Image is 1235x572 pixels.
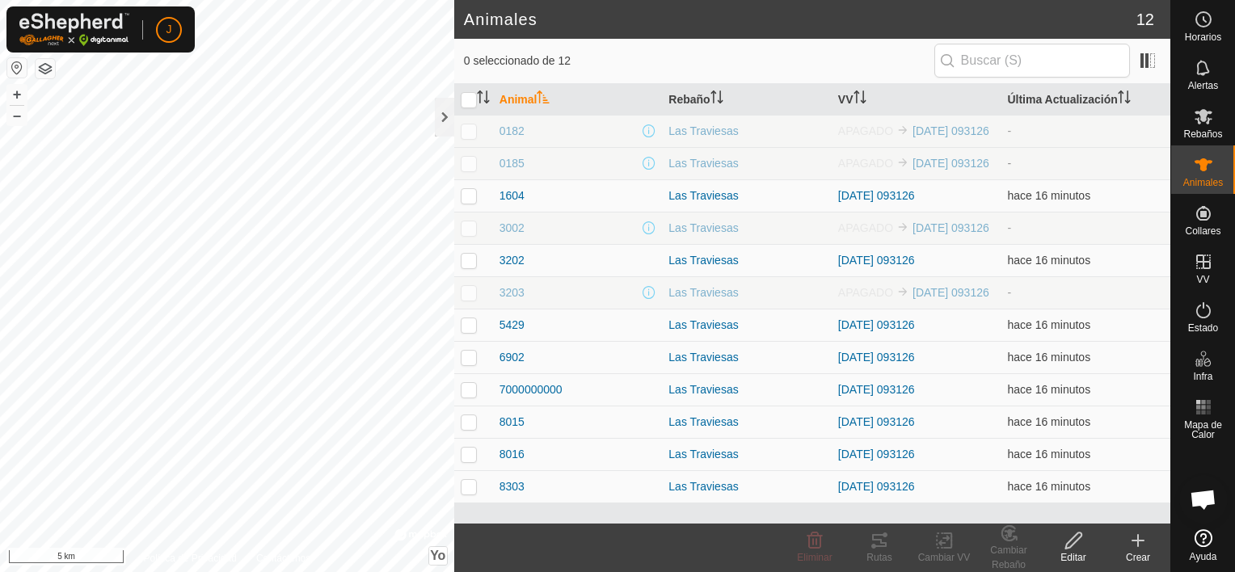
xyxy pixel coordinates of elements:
a: [DATE] 093126 [838,448,915,461]
div: Rutas [847,550,912,565]
span: 24 sept 2025, 12:05 [1007,415,1090,428]
div: Las Traviesas [668,220,825,237]
span: 8015 [499,414,525,431]
div: Editar [1041,550,1106,565]
span: Animales [1183,178,1223,187]
img: Logo Gallagher [19,13,129,46]
span: Ayuda [1190,552,1217,561]
span: Collares [1185,226,1220,236]
font: VV [838,93,854,106]
div: Las Traviesas [668,446,825,463]
span: 24 sept 2025, 12:05 [1007,351,1090,364]
span: APAGADO [838,157,893,170]
p-sorticon: Activar para ordenar [854,93,866,106]
a: [DATE] 093126 [838,480,915,493]
span: APAGADO [838,221,893,234]
div: Chat abierto [1179,475,1228,524]
span: APAGADO [838,124,893,137]
img: hasta [896,156,909,169]
a: [DATE] 093126 [913,157,989,170]
div: Las Traviesas [668,155,825,172]
span: 24 sept 2025, 12:05 [1007,318,1090,331]
p-sorticon: Activar para ordenar [537,93,550,106]
img: hasta [896,221,909,233]
a: [DATE] 093126 [838,189,915,202]
a: Contáctenos [256,551,310,566]
span: 7000000000 [499,381,563,398]
a: Ayuda [1171,523,1235,568]
span: 5429 [499,317,525,334]
div: Las Traviesas [668,414,825,431]
span: - [1007,157,1011,170]
span: 1604 [499,187,525,204]
span: 0 seleccionado de 12 [464,53,934,69]
span: 12 [1136,7,1154,32]
span: Mapa de Calor [1175,420,1231,440]
a: [DATE] 093126 [838,383,915,396]
span: 3002 [499,220,525,237]
span: Yo [430,549,445,562]
span: 3203 [499,284,525,301]
button: Restablecer Mapa [7,58,27,78]
span: Infra [1193,372,1212,381]
span: VV [1196,275,1209,284]
span: 6902 [499,349,525,366]
span: 8016 [499,446,525,463]
span: 24 sept 2025, 12:05 [1007,254,1090,267]
span: 0182 [499,123,525,140]
div: Las Traviesas [668,123,825,140]
div: Las Traviesas [668,187,825,204]
a: [DATE] 093126 [913,124,989,137]
p-sorticon: Activar para ordenar [710,93,723,106]
h2: Animales [464,10,1136,29]
a: [DATE] 093126 [838,415,915,428]
span: - [1007,221,1011,234]
a: [DATE] 093126 [913,286,989,299]
a: [DATE] 093126 [838,351,915,364]
span: 0185 [499,155,525,172]
button: Yo [429,547,447,565]
span: Rebaños [1183,129,1222,139]
span: - [1007,124,1011,137]
a: [DATE] 093126 [838,254,915,267]
div: Las Traviesas [668,284,825,301]
span: 3202 [499,252,525,269]
span: APAGADO [838,286,893,299]
a: [DATE] 093126 [838,318,915,331]
span: 24 sept 2025, 12:05 [1007,480,1090,493]
div: Las Traviesas [668,381,825,398]
span: 24 sept 2025, 12:05 [1007,448,1090,461]
div: Las Traviesas [668,317,825,334]
span: J [166,21,172,38]
p-sorticon: Activar para ordenar [1118,93,1131,106]
div: Cambiar VV [912,550,976,565]
a: Política de Privacidad [143,551,236,566]
span: - [1007,286,1011,299]
button: + [7,85,27,104]
img: hasta [896,285,909,298]
span: Eliminar [797,552,832,563]
div: Las Traviesas [668,478,825,495]
span: Estado [1188,323,1218,333]
font: Rebaño [668,93,710,106]
span: 24 sept 2025, 12:05 [1007,189,1090,202]
button: Capas del Mapa [36,59,55,78]
span: Horarios [1185,32,1221,42]
font: Animal [499,93,537,106]
button: – [7,106,27,125]
span: 24 sept 2025, 12:05 [1007,383,1090,396]
div: Crear [1106,550,1170,565]
font: Última Actualización [1007,93,1117,106]
img: hasta [896,124,909,137]
a: [DATE] 093126 [913,221,989,234]
span: Alertas [1188,81,1218,90]
span: 8303 [499,478,525,495]
input: Buscar (S) [934,44,1130,78]
div: Cambiar Rebaño [976,543,1041,572]
p-sorticon: Activar para ordenar [477,93,490,106]
div: Las Traviesas [668,349,825,366]
div: Las Traviesas [668,252,825,269]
